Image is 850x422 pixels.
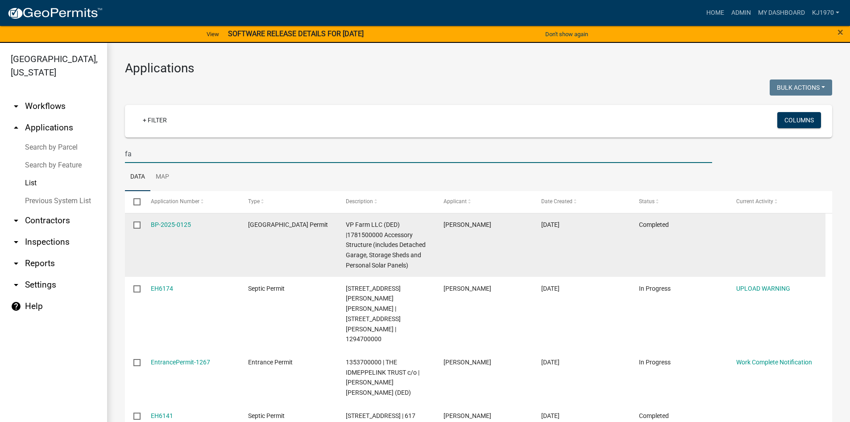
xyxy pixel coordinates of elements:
[142,191,240,213] datatable-header-cell: Application Number
[346,198,373,205] span: Description
[838,27,843,38] button: Close
[770,79,832,96] button: Bulk Actions
[755,4,809,21] a: My Dashboard
[736,359,812,366] a: Work Complete Notification
[541,221,560,228] span: 08/08/2025
[444,359,491,366] span: Joel Gritters
[203,27,223,42] a: View
[444,221,491,228] span: Doug Van Polen
[639,412,669,419] span: Completed
[777,112,821,128] button: Columns
[435,191,533,213] datatable-header-cell: Applicant
[11,122,21,133] i: arrow_drop_up
[703,4,728,21] a: Home
[228,29,364,38] strong: SOFTWARE RELEASE DETAILS FOR [DATE]
[809,4,843,21] a: kj1970
[151,221,191,228] a: BP-2025-0125
[337,191,435,213] datatable-header-cell: Description
[11,301,21,312] i: help
[248,198,260,205] span: Type
[838,26,843,38] span: ×
[728,4,755,21] a: Admin
[11,215,21,226] i: arrow_drop_down
[151,198,199,205] span: Application Number
[11,237,21,247] i: arrow_drop_down
[639,198,655,205] span: Status
[444,198,467,205] span: Applicant
[736,198,773,205] span: Current Activity
[150,163,174,192] a: Map
[541,412,560,419] span: 05/23/2025
[248,285,285,292] span: Septic Permit
[541,198,572,205] span: Date Created
[541,359,560,366] span: 07/17/2025
[346,221,426,269] span: VP Farm LLC (DED) |1781500000 Accessory Structure (includes Detached Garage, Storage Sheds and Pe...
[639,285,671,292] span: In Progress
[542,27,592,42] button: Don't show again
[248,359,293,366] span: Entrance Permit
[125,61,832,76] h3: Applications
[630,191,728,213] datatable-header-cell: Status
[728,191,825,213] datatable-header-cell: Current Activity
[639,359,671,366] span: In Progress
[125,145,712,163] input: Search for applications
[11,258,21,269] i: arrow_drop_down
[444,285,491,292] span: SHERYL ENGLAND
[11,280,21,290] i: arrow_drop_down
[346,285,401,343] span: 2461 ADKINS DR, PELLA, IA 50219 | 2461 ADKINS DR | 1294700000
[736,285,790,292] a: UPLOAD WARNING
[346,359,419,396] span: 1353700000 | THE IDMEPPELINK TRUST c/o | Vande Voort, Kevin (DED)
[11,101,21,112] i: arrow_drop_down
[136,112,174,128] a: + Filter
[240,191,337,213] datatable-header-cell: Type
[125,163,150,192] a: Data
[248,221,328,228] span: Marion County Building Permit
[533,191,630,213] datatable-header-cell: Date Created
[125,191,142,213] datatable-header-cell: Select
[639,221,669,228] span: Completed
[444,412,491,419] span: Jen Vos
[151,359,210,366] a: EntrancePermit-1267
[541,285,560,292] span: 08/06/2025
[151,285,173,292] a: EH6174
[248,412,285,419] span: Septic Permit
[151,412,173,419] a: EH6141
